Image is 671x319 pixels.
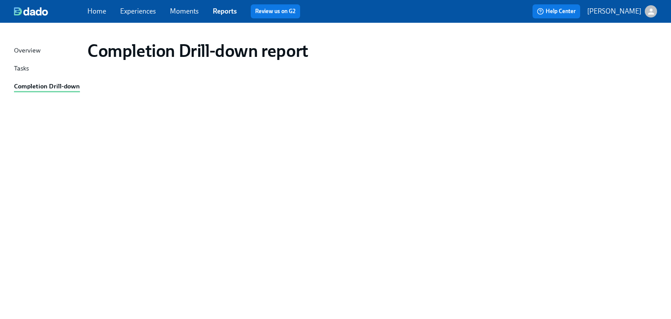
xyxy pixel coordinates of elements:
button: Help Center [533,4,580,18]
div: Overview [14,46,41,56]
a: Experiences [120,7,156,15]
a: Overview [14,46,80,56]
a: Home [87,7,106,15]
a: dado [14,7,87,16]
a: Tasks [14,63,80,74]
a: Moments [170,7,199,15]
button: [PERSON_NAME] [587,5,657,18]
p: [PERSON_NAME] [587,7,641,16]
div: Tasks [14,63,29,74]
a: Review us on G2 [255,7,296,16]
button: Review us on G2 [251,4,300,18]
a: Completion Drill-down [14,81,80,92]
a: Reports [213,7,237,15]
span: Help Center [537,7,576,16]
img: dado [14,7,48,16]
h1: Completion Drill-down report [87,40,308,61]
